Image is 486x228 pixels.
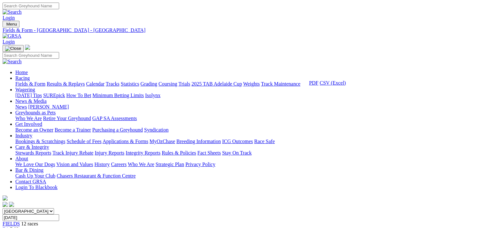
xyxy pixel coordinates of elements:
[121,81,139,87] a: Statistics
[158,81,177,87] a: Coursing
[15,70,28,75] a: Home
[6,22,17,27] span: Menu
[15,185,58,190] a: Login To Blackbook
[92,127,143,133] a: Purchasing a Greyhound
[15,156,28,161] a: About
[15,75,30,81] a: Racing
[15,150,483,156] div: Care & Integrity
[126,150,160,156] a: Integrity Reports
[3,33,21,39] img: GRSA
[15,162,483,167] div: About
[21,221,38,226] span: 12 races
[43,93,65,98] a: SUREpick
[15,81,483,87] div: Racing
[3,214,59,221] input: Select date
[3,52,59,59] input: Search
[191,81,242,87] a: 2025 TAB Adelaide Cup
[15,173,55,179] a: Cash Up Your Club
[52,150,93,156] a: Track Injury Rebate
[3,27,483,33] a: Fields & Form - [GEOGRAPHIC_DATA] - [GEOGRAPHIC_DATA]
[15,104,483,110] div: News & Media
[56,162,93,167] a: Vision and Values
[254,139,274,144] a: Race Safe
[15,139,65,144] a: Bookings & Scratchings
[3,39,15,44] a: Login
[15,98,47,104] a: News & Media
[15,144,49,150] a: Care & Integrity
[3,202,8,207] img: facebook.svg
[55,127,91,133] a: Become a Trainer
[15,93,42,98] a: [DATE] Tips
[57,173,135,179] a: Chasers Restaurant & Function Centre
[320,80,346,86] a: CSV (Excel)
[111,162,127,167] a: Careers
[15,173,483,179] div: Bar & Dining
[15,116,483,121] div: Greyhounds as Pets
[309,80,318,86] a: PDF
[309,80,346,86] div: Download
[15,162,55,167] a: We Love Our Dogs
[28,104,69,110] a: [PERSON_NAME]
[15,127,483,133] div: Get Involved
[92,116,137,121] a: GAP SA Assessments
[144,127,168,133] a: Syndication
[156,162,184,167] a: Strategic Plan
[3,45,24,52] button: Toggle navigation
[261,81,300,87] a: Track Maintenance
[15,127,53,133] a: Become an Owner
[15,116,42,121] a: Who We Are
[5,46,21,51] img: Close
[197,150,221,156] a: Fact Sheets
[106,81,120,87] a: Tracks
[15,139,483,144] div: Industry
[15,121,42,127] a: Get Involved
[128,162,154,167] a: Who We Are
[222,139,253,144] a: ICG Outcomes
[43,116,91,121] a: Retire Your Greyhound
[162,150,196,156] a: Rules & Policies
[15,179,46,184] a: Contact GRSA
[66,93,91,98] a: How To Bet
[103,139,148,144] a: Applications & Forms
[15,133,32,138] a: Industry
[92,93,144,98] a: Minimum Betting Limits
[9,202,14,207] img: twitter.svg
[145,93,160,98] a: Isolynx
[3,21,19,27] button: Toggle navigation
[66,139,101,144] a: Schedule of Fees
[185,162,215,167] a: Privacy Policy
[15,87,35,92] a: Wagering
[222,150,251,156] a: Stay On Track
[95,150,124,156] a: Injury Reports
[15,167,43,173] a: Bar & Dining
[178,81,190,87] a: Trials
[141,81,157,87] a: Grading
[86,81,104,87] a: Calendar
[150,139,175,144] a: MyOzChase
[15,110,56,115] a: Greyhounds as Pets
[243,81,260,87] a: Weights
[25,45,30,50] img: logo-grsa-white.png
[176,139,221,144] a: Breeding Information
[15,93,483,98] div: Wagering
[3,59,22,65] img: Search
[15,81,45,87] a: Fields & Form
[3,195,8,201] img: logo-grsa-white.png
[94,162,110,167] a: History
[15,104,27,110] a: News
[3,3,59,9] input: Search
[3,221,20,226] a: FIELDS
[3,15,15,20] a: Login
[3,9,22,15] img: Search
[47,81,85,87] a: Results & Replays
[15,150,51,156] a: Stewards Reports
